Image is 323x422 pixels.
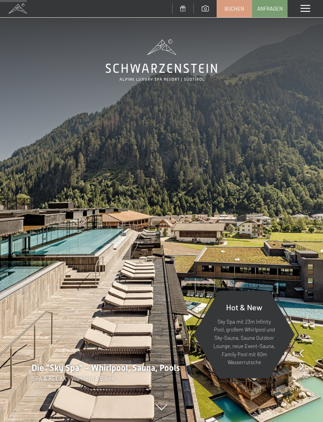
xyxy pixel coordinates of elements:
[297,374,300,383] span: 1
[226,302,262,312] span: Hot & New
[213,318,276,367] p: Sky Spa mit 23m Infinity Pool, großem Whirlpool und Sky-Sauna, Sauna Outdoor Lounge, neue Event-S...
[302,374,305,383] span: 8
[32,363,180,373] span: Die "Sky Spa" - Whirlpool, Sauna, Pools
[32,375,115,382] span: SPA & RELAX - Wandern & Biken
[193,290,295,379] a: Hot & New Sky Spa mit 23m Infinity Pool, großem Whirlpool und Sky-Sauna, Sauna Outdoor Lounge, ne...
[257,5,283,12] span: Anfragen
[217,0,252,17] a: Buchen
[225,5,244,12] span: Buchen
[252,0,287,17] a: Anfragen
[300,374,302,383] span: /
